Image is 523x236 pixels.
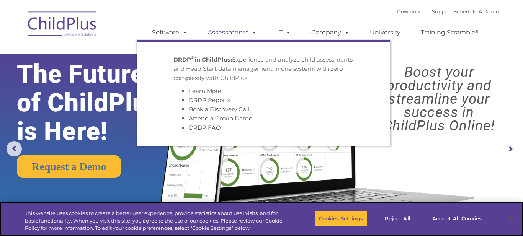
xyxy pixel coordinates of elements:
button: Cookies Settings [315,210,367,226]
a: Company [304,25,357,40]
rs-layer: Boost your productivity and streamline your success in ChildPlus Online! [361,65,516,132]
font: | [397,8,499,15]
span: Phone number [106,82,139,88]
a: Learn More [189,87,221,94]
a: Assessments [200,25,265,40]
a: Download [397,8,423,15]
span: Last name [106,50,130,56]
a: Book a Discovery Call [189,106,249,113]
a: Request a Demo [17,155,121,178]
a: IT [270,25,299,40]
button: Accept All Cookies [428,210,486,226]
div: This website uses cookies to create a better user experience, provide statistics about user visit... [25,210,288,232]
sup: © [191,55,194,60]
strong: DRDP in ChildPlus: [173,56,232,63]
p: Experience and analyze child assessments and Head Start data management in one system, with zero ... [173,55,353,83]
a: Attend a Group Demo [189,115,252,122]
a: Schedule A Demo [454,8,499,15]
button: Close [502,210,519,227]
button: Reject All [374,210,422,226]
rs-layer: The Future of ChildPlus is Here! [17,60,184,146]
a: Training Scramble!! [413,25,486,40]
a: University [362,25,408,40]
img: ChildPlus by Procare Solutions [24,6,101,44]
a: Software [144,25,195,40]
a: DRDP Reports [189,96,230,104]
a: DRDP FAQ [189,124,221,131]
a: Support [432,8,452,15]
